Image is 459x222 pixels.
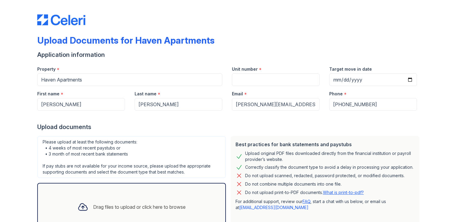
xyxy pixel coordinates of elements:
[37,136,226,178] div: Please upload at least the following documents: • 4 weeks of most recent paystubs or • 3 month of...
[37,66,56,72] label: Property
[37,14,85,25] img: CE_Logo_Blue-a8612792a0a2168367f1c8372b55b34899dd931a85d93a1a3d3e32e68fde9ad4.png
[329,91,343,97] label: Phone
[239,205,309,210] a: [EMAIL_ADDRESS][DOMAIN_NAME]
[245,190,364,196] p: Do not upload print-to-PDF documents.
[232,91,243,97] label: Email
[93,203,186,211] div: Drag files to upload or click here to browse
[245,172,405,179] div: Do not upload scanned, redacted, password protected, or modified documents.
[135,91,157,97] label: Last name
[245,150,415,162] div: Upload original PDF files downloaded directly from the financial institution or payroll provider’...
[323,190,364,195] a: What is print-to-pdf?
[236,141,415,148] div: Best practices for bank statements and paystubs
[232,66,258,72] label: Unit number
[329,66,372,72] label: Target move in date
[37,51,422,59] div: Application information
[37,91,59,97] label: First name
[245,180,342,188] div: Do not combine multiple documents into one file.
[37,123,422,131] div: Upload documents
[37,35,214,46] div: Upload Documents for Haven Apartments
[236,199,415,211] p: For additional support, review our , start a chat with us below, or email us at
[302,199,310,204] a: FAQ
[245,164,413,171] div: Correctly classify the document type to avoid a delay in processing your application.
